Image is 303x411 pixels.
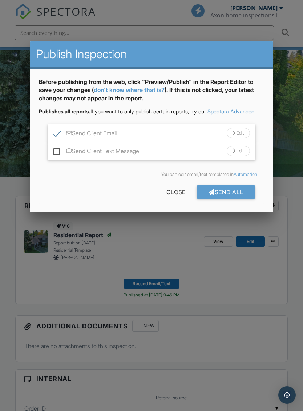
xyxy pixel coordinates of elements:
[207,108,254,115] a: Spectora Advanced
[53,130,117,139] label: Send Client Email
[39,108,90,115] strong: Publishes all reports.
[227,128,250,138] div: Edit
[45,172,258,177] div: You can edit email/text templates in .
[234,172,257,177] a: Automation
[197,185,255,199] div: Send All
[39,78,264,108] div: Before publishing from the web, click "Preview/Publish" in the Report Editor to save your changes...
[39,108,206,115] span: If you want to only publish certain reports, try out
[278,386,296,404] div: Open Intercom Messenger
[53,148,139,157] label: Send Client Text Message
[36,47,267,61] h2: Publish Inspection
[94,86,165,93] a: don't know where that is?
[227,146,250,156] div: Edit
[155,185,197,199] div: Close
